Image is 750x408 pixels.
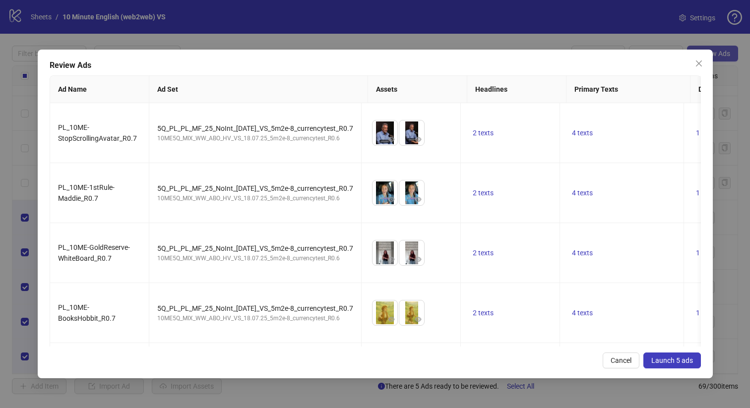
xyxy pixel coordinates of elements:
th: Ad Name [50,76,149,103]
button: Launch 5 ads [643,352,700,368]
button: 2 texts [469,307,498,319]
div: 5Q_PL_PL_MF_25_NoInt_[DATE]_VS_5m2e-8_currencytest_R0.7 [157,303,353,314]
span: 4 texts [572,189,593,197]
img: Asset 2 [399,180,424,205]
button: Preview [412,133,424,145]
span: PL_10ME-BooksHobbit_R0.7 [58,303,116,322]
div: 10ME5Q_MIX_WW_ABO_HV_VS_18.07.25_5m2e-8_currencytest_R0.6 [157,254,353,263]
button: Preview [385,193,397,205]
span: eye [388,196,395,203]
span: 2 texts [473,129,494,137]
img: Asset 2 [399,240,424,265]
span: 1 texts [696,249,717,257]
button: 4 texts [568,307,597,319]
img: Asset 1 [373,300,397,325]
button: Preview [412,313,424,325]
div: 5Q_PL_PL_MF_25_NoInt_[DATE]_VS_5m2e-8_currencytest_R0.7 [157,183,353,194]
span: close [694,59,702,67]
th: Ad Set [149,76,368,103]
span: eye [415,256,422,263]
span: Cancel [610,356,631,364]
span: PL_10ME-GoldReserve-WhiteBoard_R0.7 [58,243,130,262]
span: 2 texts [473,249,494,257]
button: Preview [412,253,424,265]
span: PL_10ME-1stRule-Maddie_R0.7 [58,183,115,202]
span: 4 texts [572,249,593,257]
button: 1 texts [692,307,721,319]
button: Preview [412,193,424,205]
span: 4 texts [572,309,593,317]
img: Asset 2 [399,300,424,325]
span: PL_10ME-StopScrollingAvatar_R0.7 [58,123,137,142]
th: Headlines [467,76,566,103]
span: 1 texts [696,309,717,317]
div: Review Ads [50,59,701,71]
th: Assets [368,76,467,103]
img: Asset 2 [399,120,424,145]
button: Cancel [602,352,639,368]
span: eye [415,196,422,203]
div: 5Q_PL_PL_MF_25_NoInt_[DATE]_VS_5m2e-8_currencytest_R0.7 [157,243,353,254]
div: 10ME5Q_MIX_WW_ABO_HV_VS_18.07.25_5m2e-8_currencytest_R0.6 [157,314,353,323]
button: Preview [385,313,397,325]
img: Asset 1 [373,180,397,205]
button: 1 texts [692,247,721,259]
span: eye [415,136,422,143]
span: 4 texts [572,129,593,137]
span: eye [415,316,422,323]
span: Launch 5 ads [651,356,692,364]
div: 10ME5Q_MIX_WW_ABO_HV_VS_18.07.25_5m2e-8_currencytest_R0.6 [157,194,353,203]
img: Asset 1 [373,240,397,265]
span: eye [388,136,395,143]
button: 2 texts [469,247,498,259]
span: 2 texts [473,309,494,317]
span: 2 texts [473,189,494,197]
button: 1 texts [692,127,721,139]
span: 1 texts [696,189,717,197]
button: Preview [385,133,397,145]
button: 4 texts [568,187,597,199]
button: 2 texts [469,127,498,139]
button: 1 texts [692,187,721,199]
button: Preview [385,253,397,265]
button: 4 texts [568,127,597,139]
button: 4 texts [568,247,597,259]
div: 5Q_PL_PL_MF_25_NoInt_[DATE]_VS_5m2e-8_currencytest_R0.7 [157,123,353,134]
span: eye [388,256,395,263]
span: eye [388,316,395,323]
span: 1 texts [696,129,717,137]
div: 10ME5Q_MIX_WW_ABO_HV_VS_18.07.25_5m2e-8_currencytest_R0.6 [157,134,353,143]
button: Close [690,56,706,71]
th: Primary Texts [566,76,690,103]
button: 2 texts [469,187,498,199]
img: Asset 1 [373,120,397,145]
